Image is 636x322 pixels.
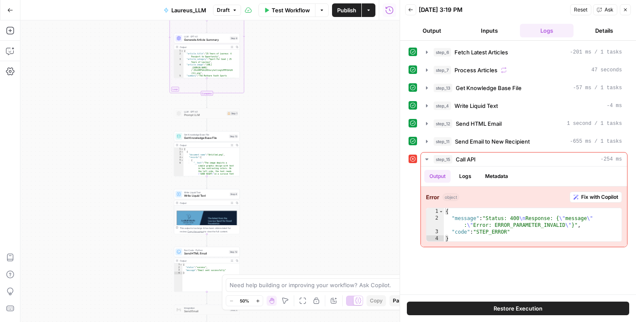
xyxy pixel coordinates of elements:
[434,155,452,164] span: step_15
[570,138,622,145] span: -655 ms / 1 tasks
[434,137,451,146] span: step_11
[174,148,184,151] div: 1
[272,6,310,14] span: Test Workflow
[184,113,225,117] span: Prompt LLM
[581,193,618,201] span: Fix with Copilot
[455,137,530,146] span: Send Email to New Recipient
[174,153,184,156] div: 3
[567,120,622,127] span: 1 second / 1 tasks
[174,131,240,176] div: Get Knowledge Base FileGet Knowledge Base FileStep 13Output[ { "document_name":"Untitled.png", "r...
[421,135,627,148] button: -655 ms / 1 tasks
[426,208,444,215] div: 1
[174,263,183,266] div: 1
[421,63,627,77] button: 47 seconds
[184,251,227,256] span: Send HTML Email
[180,144,228,147] div: Output
[206,96,207,108] g: Edge from step_7-iteration-end to step_1
[607,102,622,110] span: -4 ms
[407,302,629,315] button: Restore Execution
[230,192,238,196] div: Step 4
[174,151,184,154] div: 2
[159,3,211,17] button: Laureus_LLM
[439,208,443,215] span: Toggle code folding, rows 1 through 4
[393,297,407,305] span: Paste
[424,170,451,183] button: Output
[421,117,627,130] button: 1 second / 1 tasks
[421,153,627,166] button: -254 ms
[174,33,240,78] div: LLM · GPT-4.1Generate Article SummaryStep 8Output{ "article_title":"25 Years of Laureus: A Passpo...
[184,249,227,252] span: Run Code · Python
[174,269,183,272] div: 3
[494,304,542,313] span: Restore Execution
[601,155,622,163] span: -254 ms
[421,167,627,247] div: -254 ms
[258,3,315,17] button: Test Workflow
[184,110,225,113] span: LLM · GPT-4.1
[456,84,522,92] span: Get Knowledge Base File
[174,162,184,212] div: 6
[337,6,356,14] span: Publish
[180,45,228,49] div: Output
[180,226,238,233] div: This output is too large & has been abbreviated for review. to view the full content.
[434,119,452,128] span: step_12
[405,24,459,37] button: Output
[570,48,622,56] span: -201 ms / 1 tasks
[174,189,240,234] div: Write Liquid TextWrite Liquid TextStep 4Output**** **** ****This output is too large & has been a...
[605,6,613,14] span: Ask
[184,35,228,38] span: LLM · GPT-4.1
[184,306,228,310] span: Integration
[174,64,184,75] div: 4
[174,108,240,119] div: LLM · GPT-4.1Prompt LLMStep 1
[181,148,184,151] span: Toggle code folding, rows 1 through 26
[577,24,631,37] button: Details
[434,66,451,74] span: step_7
[180,201,228,205] div: Output
[434,84,452,92] span: step_13
[434,48,451,56] span: step_6
[593,4,617,15] button: Ask
[443,193,459,201] span: object
[574,6,588,14] span: Reset
[434,102,451,110] span: step_4
[421,45,627,59] button: -201 ms / 1 tasks
[180,263,182,266] span: Toggle code folding, rows 1 through 4
[230,37,238,40] div: Step 8
[174,156,184,159] div: 4
[454,66,497,74] span: Process Articles
[171,6,206,14] span: Laureus_LLM
[206,176,207,189] g: Edge from step_13 to step_4
[463,24,517,37] button: Inputs
[421,81,627,95] button: -57 ms / 1 tasks
[217,6,230,14] span: Draft
[520,24,574,37] button: Logs
[181,156,184,159] span: Toggle code folding, rows 4 through 12
[174,272,183,275] div: 4
[370,297,383,305] span: Copy
[184,309,228,314] span: Send Email
[591,66,622,74] span: 47 seconds
[454,102,498,110] span: Write Liquid Text
[184,133,227,136] span: Get Knowledge Base File
[206,119,207,131] g: Edge from step_1 to step_13
[187,230,204,233] span: Copy the output
[206,20,207,33] g: Edge from step_7 to step_8
[573,84,622,92] span: -57 ms / 1 tasks
[174,50,184,53] div: 1
[174,247,240,292] div: Run Code · PythonSend HTML EmailStep 12Output{ "status":"success", "message":"Email sent successf...
[426,235,444,242] div: 4
[181,151,184,154] span: Toggle code folding, rows 2 through 13
[389,295,410,306] button: Paste
[184,194,228,198] span: Write Liquid Text
[456,155,476,164] span: Call API
[174,58,184,64] div: 3
[177,308,181,312] img: gmail%20(1).png
[206,234,207,246] g: Edge from step_4 to step_12
[184,136,227,140] span: Get Knowledge Base File
[181,159,184,162] span: Toggle code folding, rows 5 through 11
[174,75,184,108] div: 5
[206,292,207,304] g: Edge from step_12 to step_5
[240,297,249,304] span: 50%
[180,259,228,263] div: Output
[454,48,508,56] span: Fetch Latest Articles
[229,135,238,138] div: Step 13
